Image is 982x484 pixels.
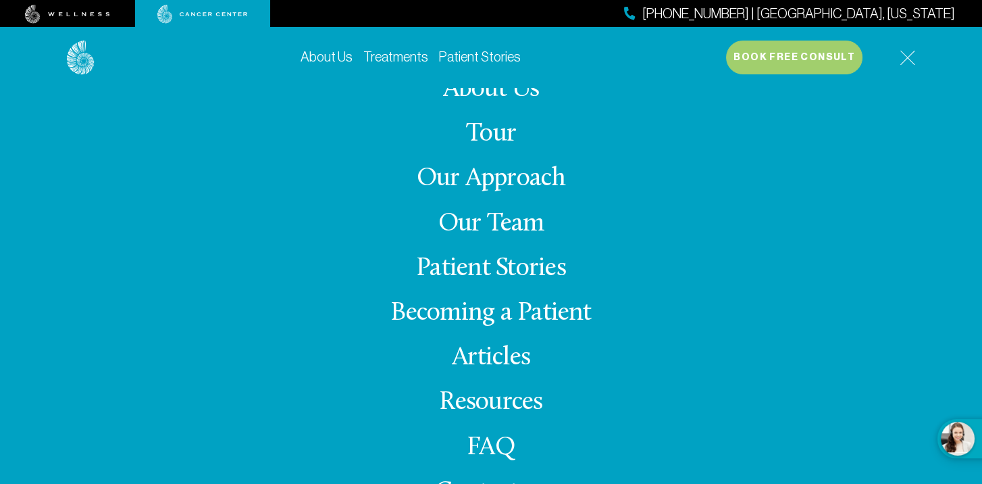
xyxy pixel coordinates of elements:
a: Our Team [438,211,544,237]
a: FAQ [467,435,515,461]
img: icon-hamburger [900,50,915,66]
a: Resources [439,389,542,416]
button: Book Free Consult [726,41,862,74]
a: Our Approach [417,166,566,192]
a: [PHONE_NUMBER] | [GEOGRAPHIC_DATA], [US_STATE] [624,4,955,24]
a: Tour [466,121,516,147]
a: About Us [443,76,540,103]
a: Patient Stories [416,256,566,282]
a: Treatments [363,49,428,64]
a: Patient Stories [439,49,521,64]
img: logo [67,41,95,75]
span: [PHONE_NUMBER] | [GEOGRAPHIC_DATA], [US_STATE] [642,4,955,24]
img: cancer center [157,5,248,24]
img: wellness [25,5,110,24]
a: About Us [301,49,353,64]
a: Articles [452,345,530,371]
a: Becoming a Patient [390,300,591,326]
